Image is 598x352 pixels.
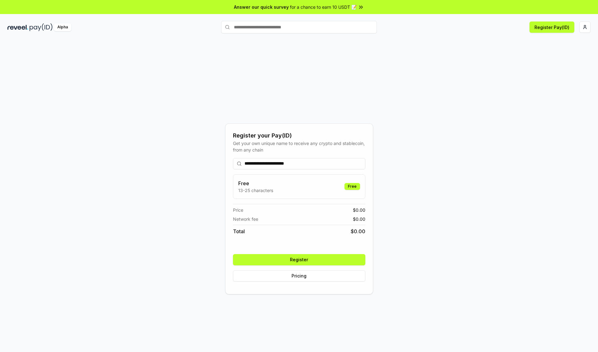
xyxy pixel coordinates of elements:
[234,4,289,10] span: Answer our quick survey
[353,216,365,222] span: $ 0.00
[238,180,273,187] h3: Free
[233,216,258,222] span: Network fee
[54,23,71,31] div: Alpha
[238,187,273,194] p: 13-25 characters
[233,228,245,235] span: Total
[233,254,365,265] button: Register
[529,22,574,33] button: Register Pay(ID)
[351,228,365,235] span: $ 0.00
[233,207,243,213] span: Price
[233,270,365,282] button: Pricing
[30,23,53,31] img: pay_id
[233,131,365,140] div: Register your Pay(ID)
[353,207,365,213] span: $ 0.00
[290,4,357,10] span: for a chance to earn 10 USDT 📝
[233,140,365,153] div: Get your own unique name to receive any crypto and stablecoin, from any chain
[7,23,28,31] img: reveel_dark
[344,183,360,190] div: Free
